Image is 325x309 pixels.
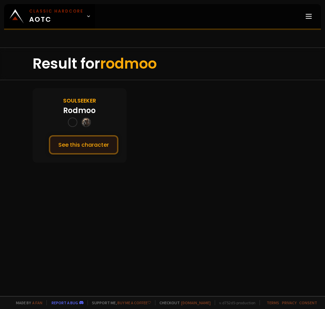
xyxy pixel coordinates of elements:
a: Buy me a coffee [117,300,151,305]
small: Classic Hardcore [29,8,83,14]
div: Rodmoo [63,105,96,116]
span: Checkout [155,300,211,305]
span: rodmoo [100,54,157,74]
div: Result for [33,48,292,80]
a: Report a bug [52,300,78,305]
a: a fan [32,300,42,305]
a: [DOMAIN_NAME] [181,300,211,305]
a: Classic HardcoreAOTC [4,4,95,29]
a: Consent [299,300,317,305]
a: Terms [267,300,279,305]
span: v. d752d5 - production [215,300,255,305]
div: Soulseeker [63,96,96,105]
span: Made by [12,300,42,305]
span: Support me, [88,300,151,305]
span: AOTC [29,8,83,24]
button: See this character [49,135,118,154]
a: Privacy [282,300,297,305]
